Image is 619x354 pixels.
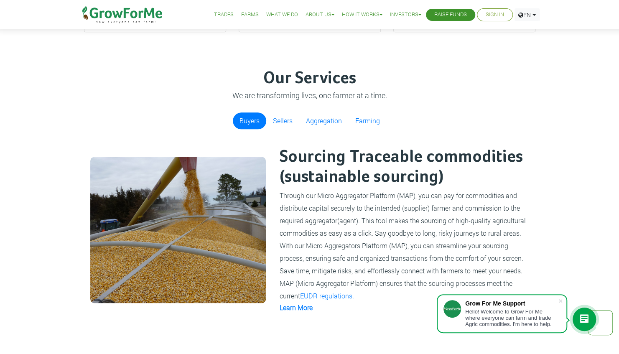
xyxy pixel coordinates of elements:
[280,147,528,187] h2: Sourcing Traceable commodities (sustainable sourcing)
[85,90,534,101] p: We are transforming lives, one farmer at a time.
[300,291,354,300] a: EUDR regulations.
[280,303,313,312] a: Learn More
[214,10,234,19] a: Trades
[241,10,259,19] a: Farms
[390,10,421,19] a: Investors
[90,157,266,303] img: growforme image
[486,10,504,19] a: Sign In
[465,300,558,307] div: Grow For Me Support
[85,69,534,89] h3: Our Services
[434,10,467,19] a: Raise Funds
[306,10,334,19] a: About Us
[515,8,540,21] a: EN
[280,191,526,300] small: Through our Micro Aggregator Platform (MAP), you can pay for commodities and distribute capital s...
[342,10,382,19] a: How it Works
[233,112,266,129] a: Buyers
[266,10,298,19] a: What We Do
[465,308,558,327] div: Hello! Welcome to Grow For Me where everyone can farm and trade Agric commodities. I'm here to help.
[349,112,387,129] a: Farming
[299,112,349,129] a: Aggregation
[266,112,299,129] a: Sellers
